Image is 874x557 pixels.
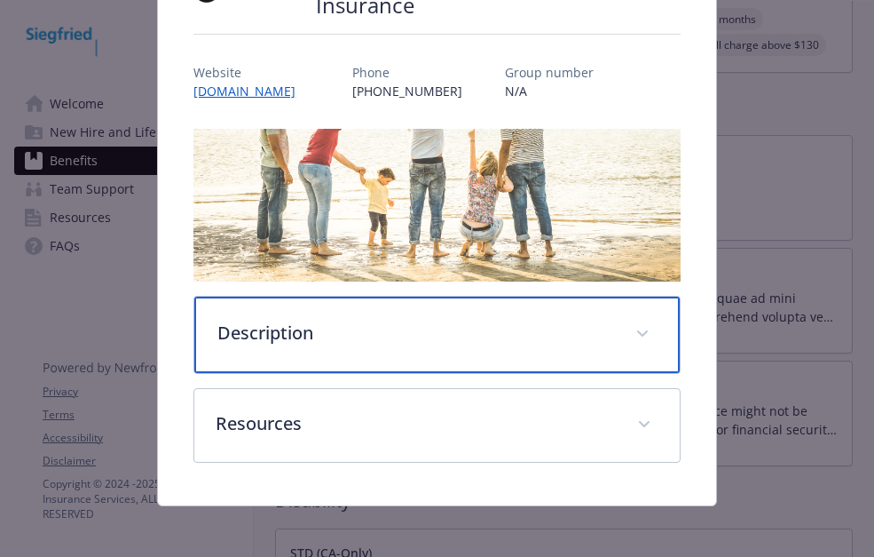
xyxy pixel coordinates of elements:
p: Group number [505,63,594,82]
p: Phone [352,63,462,82]
div: Description [194,297,679,373]
p: Resources [216,410,615,437]
p: Website [193,63,310,82]
p: Description [217,320,613,346]
img: banner [193,129,680,281]
div: Resources [194,389,679,462]
a: [DOMAIN_NAME] [193,83,310,99]
p: N/A [505,82,594,100]
p: [PHONE_NUMBER] [352,82,462,100]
